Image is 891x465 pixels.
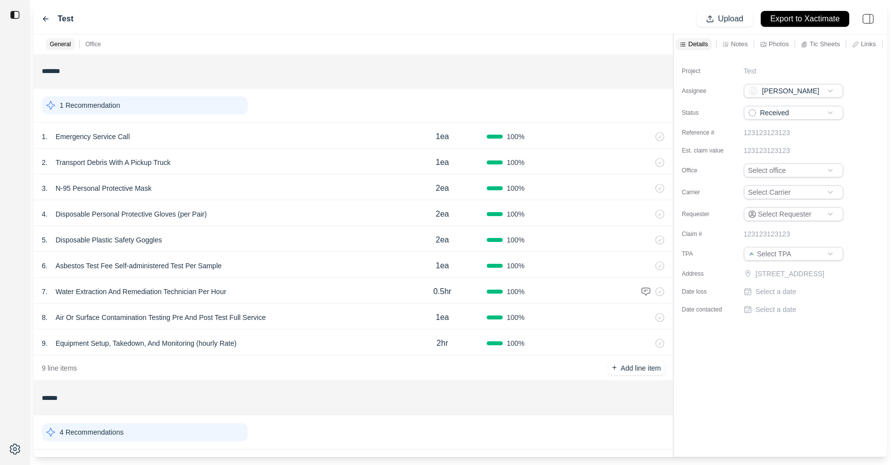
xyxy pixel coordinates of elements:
[58,13,74,25] label: Test
[433,286,451,298] p: 0.5hr
[50,40,71,48] p: General
[52,285,230,299] p: Water Extraction And Remediation Technician Per Hour
[10,10,20,20] img: toggle sidebar
[608,361,665,375] button: +Add line item
[770,13,840,25] p: Export to Xactimate
[436,182,449,194] p: 2ea
[436,156,449,168] p: 1ea
[60,427,123,437] p: 4 Recommendations
[42,183,48,193] p: 3 .
[697,11,753,27] button: Upload
[52,155,175,169] p: Transport Debris With A Pickup Truck
[42,235,48,245] p: 5 .
[437,337,448,349] p: 2hr
[507,235,525,245] span: 100 %
[42,261,48,271] p: 6 .
[682,109,731,117] label: Status
[507,312,525,322] span: 100 %
[507,338,525,348] span: 100 %
[507,157,525,167] span: 100 %
[756,287,797,297] p: Select a date
[744,66,757,76] p: Test
[861,40,876,48] p: Links
[42,312,48,322] p: 8 .
[436,260,449,272] p: 1ea
[52,207,211,221] p: Disposable Personal Protective Gloves (per Pair)
[436,311,449,323] p: 1ea
[86,40,101,48] p: Office
[42,132,48,142] p: 1 .
[756,269,845,279] p: [STREET_ADDRESS]
[682,188,731,196] label: Carrier
[507,209,525,219] span: 100 %
[52,259,226,273] p: Asbestos Test Fee Self-administered Test Per Sample
[507,261,525,271] span: 100 %
[507,132,525,142] span: 100 %
[42,338,48,348] p: 9 .
[809,40,840,48] p: Tic Sheets
[744,229,790,239] p: 123123123123
[52,181,156,195] p: N-95 Personal Protective Mask
[507,287,525,297] span: 100 %
[769,40,789,48] p: Photos
[641,287,651,297] img: comment
[682,270,731,278] label: Address
[744,146,790,155] p: 123123123123
[42,157,48,167] p: 2 .
[682,230,731,238] label: Claim #
[682,147,731,155] label: Est. claim value
[682,210,731,218] label: Requester
[682,129,731,137] label: Reference #
[756,305,797,314] p: Select a date
[42,363,77,373] p: 9 line items
[436,234,449,246] p: 2ea
[60,100,120,110] p: 1 Recommendation
[761,11,849,27] button: Export to Xactimate
[682,67,731,75] label: Project
[682,288,731,296] label: Date loss
[682,250,731,258] label: TPA
[52,130,134,144] p: Emergency Service Call
[731,40,748,48] p: Notes
[682,166,731,174] label: Office
[621,363,661,373] p: Add line item
[682,306,731,313] label: Date contacted
[52,310,270,324] p: Air Or Surface Contamination Testing Pre And Post Test Full Service
[744,128,790,138] p: 123123123123
[857,8,879,30] img: right-panel.svg
[42,287,48,297] p: 7 .
[42,209,48,219] p: 4 .
[436,131,449,143] p: 1ea
[52,233,166,247] p: Disposable Plastic Safety Goggles
[507,183,525,193] span: 100 %
[436,208,449,220] p: 2ea
[688,40,708,48] p: Details
[52,336,241,350] p: Equipment Setup, Takedown, And Monitoring (hourly Rate)
[718,13,743,25] p: Upload
[682,87,731,95] label: Assignee
[612,362,617,374] p: +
